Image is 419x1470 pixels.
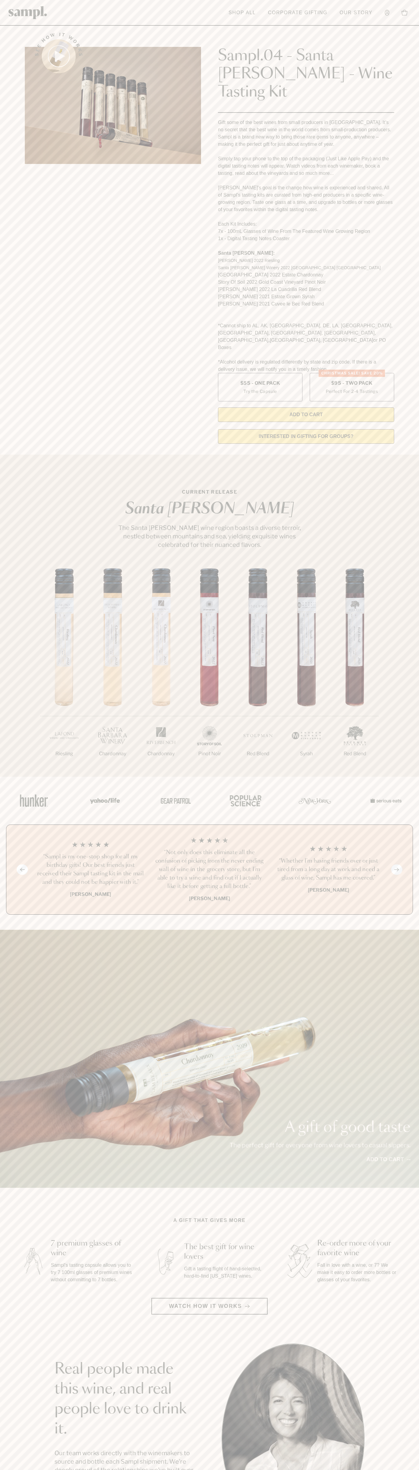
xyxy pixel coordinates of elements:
button: Add to Cart [218,407,394,422]
span: , [269,338,270,343]
li: [PERSON_NAME] 2021 Cuvee le Bec Red Blend [218,300,394,308]
em: Santa [PERSON_NAME] [125,502,294,516]
a: Corporate Gifting [265,6,331,19]
li: Story Of Soil 2022 Gold Coast Vineyard Pinot Noir [218,279,394,286]
li: 2 / 4 [155,837,264,902]
li: 2 / 7 [88,568,137,777]
li: 4 / 7 [185,568,234,777]
img: Sampl logo [8,6,47,19]
p: Pinot Noir [185,750,234,757]
h3: Re-order more of your favorite wine [317,1239,400,1258]
img: Artboard_6_04f9a106-072f-468a-bdd7-f11783b05722_x450.png [86,788,122,814]
h3: 7 premium glasses of wine [51,1239,133,1258]
p: Red Blend [234,750,282,757]
img: Artboard_7_5b34974b-f019-449e-91fb-745f8d0877ee_x450.png [367,788,403,814]
p: Gift a tasting flight of hand-selected, hard-to-find [US_STATE] wines. [184,1265,266,1280]
a: interested in gifting for groups? [218,429,394,444]
li: 6 / 7 [282,568,331,777]
p: A gift of good taste [229,1120,411,1135]
h3: “Sampl is my one-stop shop for all my birthday gifts! Our best friends just received their Sampl ... [36,853,145,887]
small: Perfect For 2-4 Tastings [326,388,378,394]
button: See how it works [42,39,76,73]
div: Gift some of the best wines from small producers in [GEOGRAPHIC_DATA]. It’s no secret that the be... [218,119,394,373]
li: 3 / 7 [137,568,185,777]
p: Syrah [282,750,331,757]
button: Watch how it works [151,1298,268,1315]
span: [PERSON_NAME] 2022 Riesling [218,258,280,263]
a: Add to cart [366,1155,411,1164]
li: 5 / 7 [234,568,282,777]
img: Artboard_3_0b291449-6e8c-4d07-b2c2-3f3601a19cd1_x450.png [297,788,333,814]
li: [GEOGRAPHIC_DATA] 2022 Estate Chardonnay [218,271,394,279]
p: Chardonnay [137,750,185,757]
p: Chardonnay [88,750,137,757]
p: The Santa [PERSON_NAME] wine region boasts a diverse terroir, nestled between mountains and sea, ... [113,524,306,549]
span: Santa [PERSON_NAME] Winery 2022 [GEOGRAPHIC_DATA] [GEOGRAPHIC_DATA] [218,265,381,270]
a: Shop All [226,6,259,19]
p: Fall in love with a wine, or 7? We make it easy to order more bottles or glasses of your favorites. [317,1262,400,1283]
li: 1 / 4 [36,837,145,902]
small: Try the Capsule [243,388,277,394]
li: 3 / 4 [274,837,383,902]
a: Our Story [337,6,376,19]
b: [PERSON_NAME] [70,891,111,897]
p: Red Blend [331,750,379,757]
h3: “Whether I'm having friends over or just tired from a long day at work and need a glass of wine, ... [274,857,383,882]
b: [PERSON_NAME] [308,887,349,893]
h3: “Not only does this eliminate all the confusion of picking from the never ending wall of wine in ... [155,848,264,891]
span: [GEOGRAPHIC_DATA], [GEOGRAPHIC_DATA] [270,338,373,343]
p: Sampl's tasting capsule allows you to try 7 100ml glasses of premium wines without committing to ... [51,1262,133,1283]
h2: Real people made this wine, and real people love to drink it. [54,1359,197,1439]
h1: Sampl.04 - Santa [PERSON_NAME] - Wine Tasting Kit [218,47,394,101]
p: Riesling [40,750,88,757]
h2: A gift that gives more [173,1217,246,1224]
img: Artboard_1_c8cd28af-0030-4af1-819c-248e302c7f06_x450.png [16,788,52,814]
strong: Santa [PERSON_NAME]: [218,250,275,256]
img: Artboard_4_28b4d326-c26e-48f9-9c80-911f17d6414e_x450.png [226,788,263,814]
img: Sampl.04 - Santa Barbara - Wine Tasting Kit [25,47,201,164]
button: Previous slide [17,864,28,875]
img: Artboard_5_7fdae55a-36fd-43f7-8bfd-f74a06a2878e_x450.png [156,788,193,814]
div: Christmas SALE! Save 20% [319,370,385,377]
b: [PERSON_NAME] [189,896,230,901]
button: Next slide [391,864,402,875]
li: [PERSON_NAME] 2022 La Cuadrilla Red Blend [218,286,394,293]
li: [PERSON_NAME] 2021 Estate Grown Syrah [218,293,394,300]
p: CURRENT RELEASE [113,488,306,496]
span: $55 - One Pack [240,380,280,387]
p: The perfect gift for everyone from wine lovers to casual sippers. [229,1141,411,1149]
li: 7 / 7 [331,568,379,777]
li: 1 / 7 [40,568,88,777]
h3: The best gift for wine lovers [184,1242,266,1262]
span: $95 - Two Pack [331,380,373,387]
